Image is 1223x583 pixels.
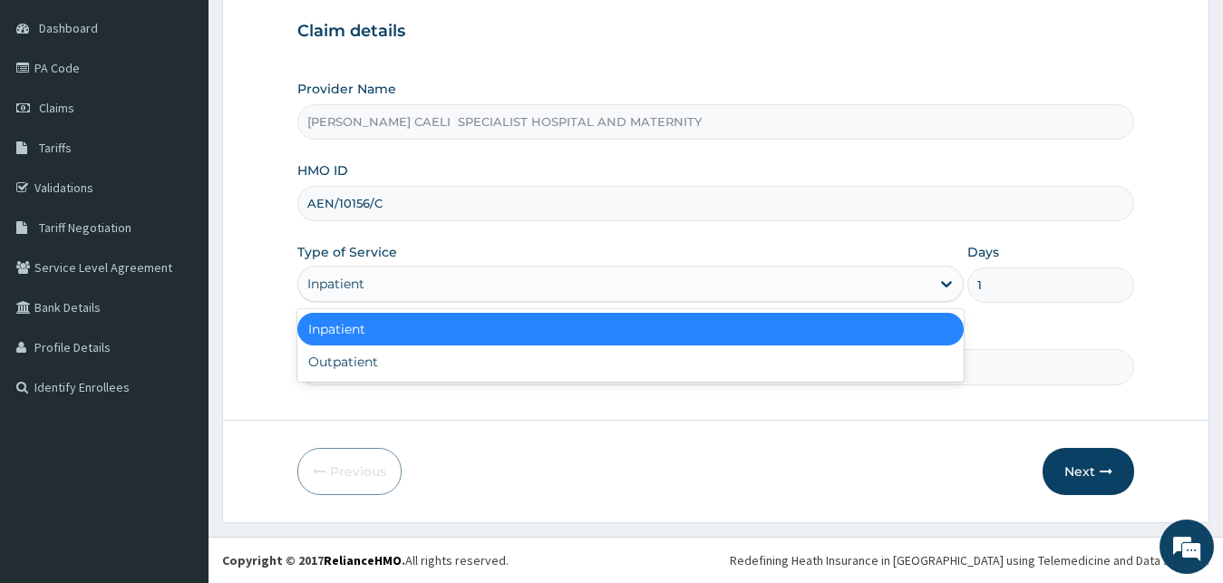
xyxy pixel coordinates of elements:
input: Enter HMO ID [297,186,1135,221]
label: Type of Service [297,243,397,261]
label: Days [967,243,999,261]
span: We're online! [105,176,250,359]
footer: All rights reserved. [209,537,1223,583]
span: Tariffs [39,140,72,156]
img: d_794563401_company_1708531726252_794563401 [34,91,73,136]
h3: Claim details [297,22,1135,42]
div: Outpatient [297,345,965,378]
div: Minimize live chat window [297,9,341,53]
div: Chat with us now [94,102,305,125]
div: Inpatient [297,313,965,345]
strong: Copyright © 2017 . [222,552,405,568]
span: Tariff Negotiation [39,219,131,236]
span: Dashboard [39,20,98,36]
div: Inpatient [307,275,364,293]
button: Next [1043,448,1134,495]
label: Provider Name [297,80,396,98]
textarea: Type your message and hit 'Enter' [9,390,345,453]
a: RelianceHMO [324,552,402,568]
div: Redefining Heath Insurance in [GEOGRAPHIC_DATA] using Telemedicine and Data Science! [730,551,1209,569]
label: HMO ID [297,161,348,180]
button: Previous [297,448,402,495]
span: Claims [39,100,74,116]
